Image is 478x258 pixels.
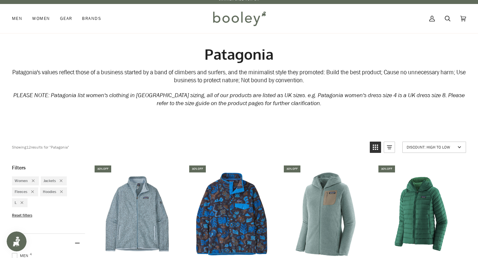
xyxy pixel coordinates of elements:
div: 30% off [378,165,395,172]
a: Brands [77,4,106,33]
div: Remove filter: Fleeces [27,189,34,195]
a: Women [27,4,55,33]
a: View grid mode [370,142,381,153]
span: Men [12,15,22,22]
span: 4 [30,253,32,256]
div: Remove filter: Jackets [56,178,62,184]
span: Filters [12,164,26,171]
div: Patagonia's values reflect those of a business started by a band of climbers and surfers, and the... [12,69,466,85]
span: Women [32,15,50,22]
em: PLEASE NOTE: Patagonia list women's clothing in [GEOGRAPHIC_DATA] sizing, all of our products are... [13,91,465,108]
img: Booley [210,9,268,28]
span: Women [15,178,28,184]
div: 30% off [284,165,300,172]
span: Reset filters [12,213,32,218]
img: Patagonia Women's Lightweight Synchilla Snap-T Pullover Across Oceans / Pitch Blue - Booley Galway [188,171,275,258]
div: Showing results for "Patagonia" [12,142,69,153]
span: Jackets [43,178,56,184]
iframe: Button to open loyalty program pop-up [7,231,27,251]
span: Hoodies [43,189,56,195]
img: Patagonia Women's Down Sweater Hoody Conifer Green - Booley Galway [377,171,464,258]
span: L [15,200,17,206]
div: 30% off [189,165,206,172]
a: Gear [55,4,77,33]
span: Fleeces [15,189,27,195]
div: 30% off [95,165,111,172]
span: Brands [82,15,101,22]
div: Remove filter: Hoodies [56,189,63,195]
span: Gear [60,15,72,22]
a: View list mode [384,142,395,153]
a: Men [12,4,27,33]
img: Patagonia Women's Better Sweater Jacket Fleck Blue - Booley Galway [94,171,181,258]
div: Remove filter: L [17,200,23,206]
a: Sort options [402,142,466,153]
b: 12 [26,144,31,150]
div: Remove filter: Women [28,178,35,184]
span: Discount: High to Low [407,144,455,150]
li: Reset filters [12,213,85,218]
h1: Patagonia [12,45,466,63]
